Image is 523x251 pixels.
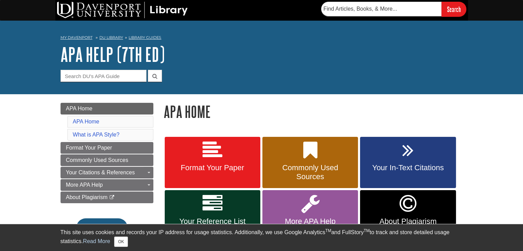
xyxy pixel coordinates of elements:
[99,35,123,40] a: DU Library
[66,194,108,200] span: About Plagiarism
[61,35,92,41] a: My Davenport
[61,103,153,249] div: Guide Page Menu
[321,2,442,16] input: Find Articles, Books, & More...
[325,228,331,233] sup: TM
[365,163,450,172] span: Your In-Text Citations
[129,35,161,40] a: Library Guides
[164,103,463,120] h1: APA Home
[61,103,153,114] a: APA Home
[61,228,463,247] div: This site uses cookies and records your IP address for usage statistics. Additionally, we use Goo...
[66,157,128,163] span: Commonly Used Sources
[61,192,153,203] a: About Plagiarism
[268,163,353,181] span: Commonly Used Sources
[360,190,456,243] a: Link opens in new window
[114,237,128,247] button: Close
[61,33,463,44] nav: breadcrumb
[268,217,353,226] span: More APA Help
[61,167,153,178] a: Your Citations & References
[76,218,128,237] button: En español
[165,137,260,188] a: Format Your Paper
[170,163,255,172] span: Format Your Paper
[360,137,456,188] a: Your In-Text Citations
[66,182,103,188] span: More APA Help
[61,44,165,65] a: APA Help (7th Ed)
[262,137,358,188] a: Commonly Used Sources
[66,170,135,175] span: Your Citations & References
[61,142,153,154] a: Format Your Paper
[61,70,146,82] input: Search DU's APA Guide
[73,119,99,124] a: APA Home
[83,238,110,244] a: Read More
[57,2,188,18] img: DU Library
[364,228,370,233] sup: TM
[170,217,255,226] span: Your Reference List
[442,2,466,17] input: Search
[262,190,358,243] a: More APA Help
[321,2,466,17] form: Searches DU Library's articles, books, and more
[66,145,112,151] span: Format Your Paper
[61,154,153,166] a: Commonly Used Sources
[165,190,260,243] a: Your Reference List
[66,106,92,111] span: APA Home
[109,195,115,200] i: This link opens in a new window
[61,179,153,191] a: More APA Help
[365,217,450,226] span: About Plagiarism
[73,132,120,138] a: What is APA Style?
